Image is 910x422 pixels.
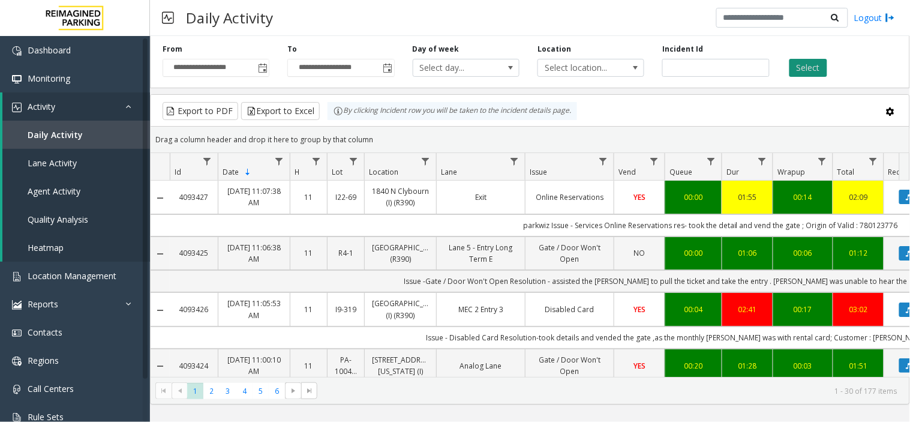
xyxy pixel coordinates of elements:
span: Queue [669,167,692,177]
img: logout [885,11,895,24]
a: 02:41 [729,304,765,315]
span: Location [369,167,398,177]
span: Total [837,167,855,177]
a: [STREET_ADDRESS][US_STATE] (I) [372,354,429,377]
a: [DATE] 11:05:53 AM [226,298,283,321]
a: Vend Filter Menu [646,153,662,169]
a: 00:06 [780,247,825,259]
a: Gate / Door Won't Open [533,354,606,377]
a: 4093426 [177,304,211,315]
a: Collapse Details [151,361,170,371]
a: Date Filter Menu [271,153,287,169]
a: [GEOGRAPHIC_DATA] (I) (R390) [372,298,429,321]
a: 02:09 [840,191,876,203]
a: [DATE] 11:07:38 AM [226,185,283,208]
a: Collapse Details [151,306,170,315]
div: Drag a column header and drop it here to group by that column [151,129,909,150]
a: 01:51 [840,360,876,372]
a: PA-1004494 [335,354,357,377]
span: Id [175,167,181,177]
a: Daily Activity [2,121,150,149]
a: Logout [854,11,895,24]
span: Activity [28,101,55,112]
a: 03:02 [840,304,876,315]
a: Queue Filter Menu [703,153,719,169]
a: Collapse Details [151,193,170,203]
span: Page 1 [187,383,203,399]
a: H Filter Menu [308,153,325,169]
a: Gate / Door Won't Open [533,242,606,265]
a: 01:06 [729,247,765,259]
a: 11 [298,304,320,315]
div: 01:55 [729,191,765,203]
img: 'icon' [12,103,22,112]
div: 00:03 [780,360,825,372]
h3: Daily Activity [180,3,279,32]
span: Select location... [538,59,623,76]
a: 00:17 [780,304,825,315]
span: Regions [28,355,59,366]
div: 01:12 [840,247,876,259]
a: YES [621,304,657,315]
a: 00:04 [672,304,714,315]
a: Dur Filter Menu [754,153,770,169]
span: Heatmap [28,242,64,253]
a: Wrapup Filter Menu [814,153,830,169]
span: YES [633,192,645,202]
span: Agent Activity [28,185,80,197]
a: 00:00 [672,247,714,259]
a: R4-1 [335,247,357,259]
a: Lane 5 - Entry Long Term E [444,242,518,265]
a: Quality Analysis [2,205,150,234]
span: Go to the last page [305,386,314,396]
a: YES [621,360,657,372]
span: Call Centers [28,383,74,394]
span: Quality Analysis [28,214,88,225]
img: 'icon' [12,385,22,394]
span: Issue [530,167,547,177]
span: Select day... [413,59,498,76]
span: NO [634,248,645,258]
span: Go to the next page [289,386,298,396]
span: Vend [618,167,636,177]
div: 00:14 [780,191,825,203]
a: Lane Filter Menu [506,153,522,169]
a: Agent Activity [2,177,150,205]
a: [DATE] 11:06:38 AM [226,242,283,265]
a: Heatmap [2,234,150,262]
span: Daily Activity [28,129,83,140]
span: Contacts [28,327,62,338]
label: Incident Id [662,44,703,55]
span: YES [633,304,645,315]
div: 00:20 [672,360,714,372]
label: Day of week [413,44,459,55]
a: Total Filter Menu [865,153,881,169]
div: Data table [151,153,909,377]
img: 'icon' [12,328,22,338]
button: Export to Excel [241,102,320,120]
div: By clicking Incident row you will be taken to the incident details page. [328,102,577,120]
img: 'icon' [12,74,22,84]
label: From [163,44,182,55]
span: Lane [441,167,457,177]
div: 01:28 [729,360,765,372]
a: Analog Lane [444,360,518,372]
a: YES [621,191,657,203]
a: I9-319 [335,304,357,315]
span: Page 3 [220,383,236,399]
span: Location Management [28,270,116,282]
span: Go to the next page [285,382,301,399]
a: I22-69 [335,191,357,203]
span: Lane Activity [28,157,77,169]
img: infoIcon.svg [334,106,343,116]
span: Toggle popup [256,59,269,76]
span: H [295,167,300,177]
